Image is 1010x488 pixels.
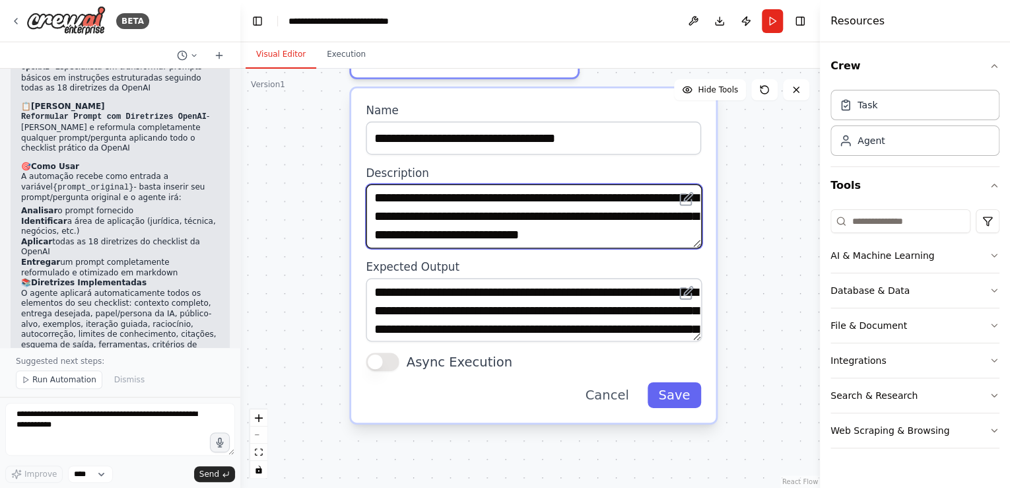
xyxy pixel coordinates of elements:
[507,48,570,69] button: Open in side panel
[16,356,224,366] p: Suggested next steps:
[830,343,999,378] button: Integrations
[830,413,999,448] button: Web Scraping & Browsing
[108,370,151,389] button: Dismiss
[21,206,219,217] li: o prompt fornecido
[648,382,701,408] button: Save
[21,217,67,226] strong: Identificar
[248,12,267,30] button: Hide left sidebar
[250,444,267,461] button: fit view
[210,433,230,452] button: Click to speak your automation idea
[21,112,207,122] code: Reformular Prompt com Diretrizes OpenAI
[21,172,219,203] p: A automação recebe como entrada a variável - basta inserir seu prompt/pergunta original e o agent...
[830,85,999,166] div: Crew
[250,461,267,478] button: toggle interactivity
[791,12,809,30] button: Hide right sidebar
[21,237,52,246] strong: Aplicar
[31,278,147,287] strong: Diretrizes Implementadas
[830,48,999,85] button: Crew
[21,258,60,267] strong: Entregar
[250,409,267,427] button: zoom in
[21,112,219,153] li: - [PERSON_NAME] e reformula completamente qualquer prompt/pergunta aplicando todo o checklist prá...
[26,6,106,36] img: Logo
[21,217,219,237] li: a área de aplicação (jurídica, técnica, negócios, etc.)
[21,206,57,215] strong: Analisar
[250,427,267,444] button: zoom out
[830,238,999,273] button: AI & Machine Learning
[830,378,999,413] button: Search & Research
[21,258,219,278] li: um prompt completamente reformulado e otimizado em markdown
[199,469,219,479] span: Send
[675,188,697,209] button: Open in editor
[31,162,79,171] strong: Como Usar
[31,102,105,111] strong: [PERSON_NAME]
[698,85,738,95] span: Hide Tools
[674,79,746,100] button: Hide Tools
[288,15,432,28] nav: breadcrumb
[830,308,999,343] button: File & Document
[116,13,149,29] div: BETA
[366,166,701,180] label: Description
[675,281,697,303] button: Open in editor
[251,79,285,90] div: Version 1
[194,466,235,482] button: Send
[316,41,376,69] button: Execution
[366,103,701,118] label: Name
[830,204,999,459] div: Tools
[21,289,219,371] p: O agente aplicará automaticamente todos os elementos do seu checklist: contexto completo, entrega...
[21,102,219,112] h2: 📋
[114,374,145,385] span: Dismiss
[250,409,267,478] div: React Flow controls
[53,183,133,192] code: {prompt_original}
[830,167,999,204] button: Tools
[16,370,102,389] button: Run Automation
[858,98,877,112] div: Task
[209,48,230,63] button: Start a new chat
[32,374,96,385] span: Run Automation
[5,466,63,483] button: Improve
[830,13,885,29] h4: Resources
[21,51,219,93] li: - Especialista em transformar prompts básicos em instruções estruturadas seguindo todas as 18 dir...
[21,52,207,72] code: Especialista em Reformulacao de Prompts OpenAI
[21,278,219,289] h2: 📚
[407,353,512,371] label: Async Execution
[246,41,316,69] button: Visual Editor
[574,382,640,408] button: Cancel
[21,162,219,172] h2: 🎯
[830,273,999,308] button: Database & Data
[21,237,219,258] li: todas as 18 diretrizes do checklist da OpenAI
[782,478,818,485] a: React Flow attribution
[366,260,701,274] label: Expected Output
[172,48,203,63] button: Switch to previous chat
[24,469,57,479] span: Improve
[858,134,885,147] div: Agent
[425,48,503,69] button: No output available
